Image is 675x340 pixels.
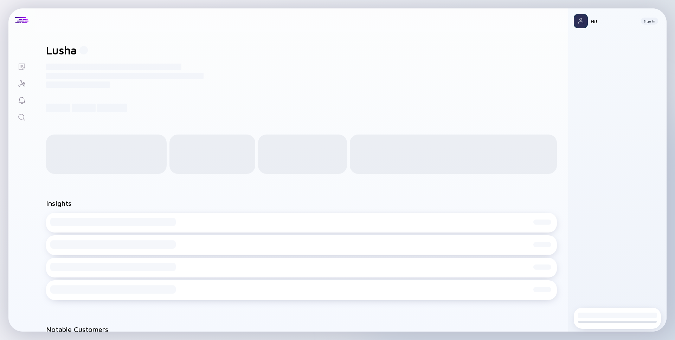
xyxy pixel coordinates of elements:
img: Profile Picture [574,14,588,28]
a: Investor Map [8,74,35,91]
h2: Notable Customers [46,325,557,333]
a: Reminders [8,91,35,108]
div: Hi! [591,18,635,24]
a: Search [8,108,35,125]
h1: Lusha [46,44,77,57]
button: Sign In [641,18,658,25]
h2: Insights [46,199,71,207]
a: Lists [8,58,35,74]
